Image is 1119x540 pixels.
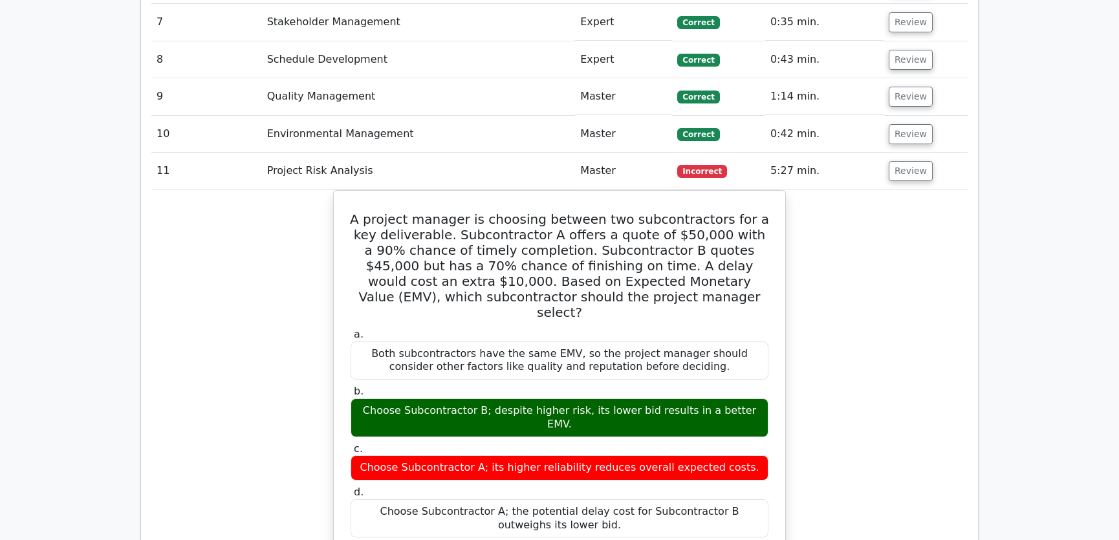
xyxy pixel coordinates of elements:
[349,211,770,320] h5: A project manager is choosing between two subcontractors for a key deliverable. Subcontractor A o...
[677,91,719,103] span: Correct
[262,41,576,78] td: Schedule Development
[677,165,727,178] span: Incorrect
[354,385,364,397] span: b.
[151,4,262,41] td: 7
[151,153,262,189] td: 11
[354,486,364,498] span: d.
[354,328,364,340] span: a.
[354,442,363,455] span: c.
[765,4,884,41] td: 0:35 min.
[575,78,672,115] td: Master
[765,41,884,78] td: 0:43 min.
[677,54,719,67] span: Correct
[889,50,933,70] button: Review
[889,161,933,181] button: Review
[765,116,884,153] td: 0:42 min.
[765,78,884,115] td: 1:14 min.
[351,398,768,437] div: Choose Subcontractor B; despite higher risk, its lower bid results in a better EMV.
[151,78,262,115] td: 9
[889,124,933,144] button: Review
[889,87,933,107] button: Review
[889,12,933,32] button: Review
[575,116,672,153] td: Master
[262,116,576,153] td: Environmental Management
[575,41,672,78] td: Expert
[151,116,262,153] td: 10
[262,4,576,41] td: Stakeholder Management
[151,41,262,78] td: 8
[351,341,768,380] div: Both subcontractors have the same EMV, so the project manager should consider other factors like ...
[262,78,576,115] td: Quality Management
[575,153,672,189] td: Master
[765,153,884,189] td: 5:27 min.
[677,128,719,141] span: Correct
[575,4,672,41] td: Expert
[351,499,768,538] div: Choose Subcontractor A; the potential delay cost for Subcontractor B outweighs its lower bid.
[351,455,768,481] div: Choose Subcontractor A; its higher reliability reduces overall expected costs.
[262,153,576,189] td: Project Risk Analysis
[677,16,719,29] span: Correct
